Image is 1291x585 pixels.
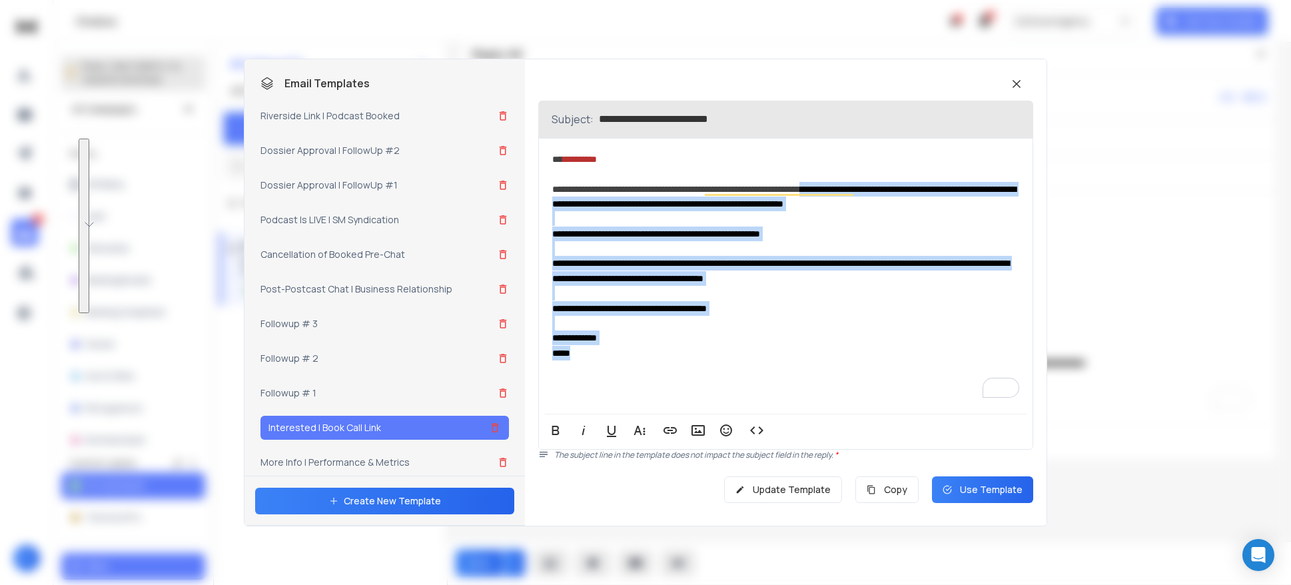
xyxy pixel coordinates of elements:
[724,476,842,503] button: Update Template
[713,417,739,444] button: Emoticons
[552,111,594,127] p: Subject:
[855,476,919,503] button: Copy
[627,417,652,444] button: More Text
[260,283,452,296] h3: Post-Postcast Chat | Business Relationship
[554,450,1033,460] p: The subject line in the template does not impact the subject field in the
[657,417,683,444] button: Insert Link (⌘K)
[255,488,514,514] button: Create New Template
[599,417,624,444] button: Underline (⌘U)
[543,417,568,444] button: Bold (⌘B)
[814,449,838,460] span: reply.
[744,417,769,444] button: Code View
[539,139,1032,412] div: To enrich screen reader interactions, please activate Accessibility in Grammarly extension settings
[1242,539,1274,571] div: Open Intercom Messenger
[571,417,596,444] button: Italic (⌘I)
[685,417,711,444] button: Insert Image (⌘P)
[932,476,1033,503] button: Use Template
